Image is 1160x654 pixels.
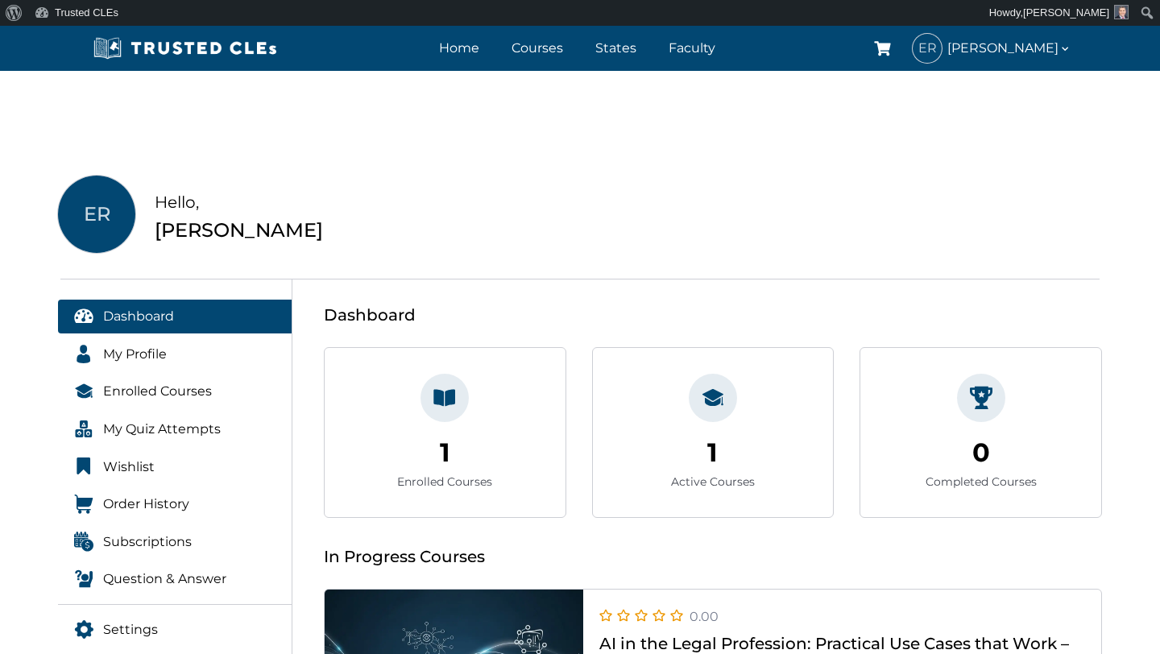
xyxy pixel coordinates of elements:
[89,36,281,60] img: Trusted CLEs
[665,36,719,60] a: Faculty
[913,34,942,63] span: ER
[58,375,292,408] a: Enrolled Courses
[103,569,226,590] span: Question & Answer
[324,544,1102,569] div: In Progress Courses
[58,487,292,521] a: Order History
[397,473,492,490] div: Enrolled Courses
[435,36,483,60] a: Home
[58,450,292,484] a: Wishlist
[58,337,292,371] a: My Profile
[58,412,292,446] a: My Quiz Attempts
[155,215,323,246] div: [PERSON_NAME]
[926,473,1037,490] div: Completed Courses
[671,473,755,490] div: Active Courses
[591,36,640,60] a: States
[103,619,158,640] span: Settings
[58,300,292,333] a: Dashboard
[103,494,189,515] span: Order History
[103,457,155,478] span: Wishlist
[103,381,212,402] span: Enrolled Courses
[324,302,1102,328] div: Dashboard
[155,189,323,215] div: Hello,
[103,532,192,553] span: Subscriptions
[947,37,1071,59] span: [PERSON_NAME]
[103,419,221,440] span: My Quiz Attempts
[507,36,567,60] a: Courses
[440,432,450,473] div: 1
[972,432,990,473] div: 0
[1023,6,1109,19] span: [PERSON_NAME]
[103,344,167,365] span: My Profile
[58,613,292,647] a: Settings
[707,432,718,473] div: 1
[58,562,292,596] a: Question & Answer
[58,176,135,253] span: ER
[58,525,292,559] a: Subscriptions
[103,306,174,327] span: Dashboard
